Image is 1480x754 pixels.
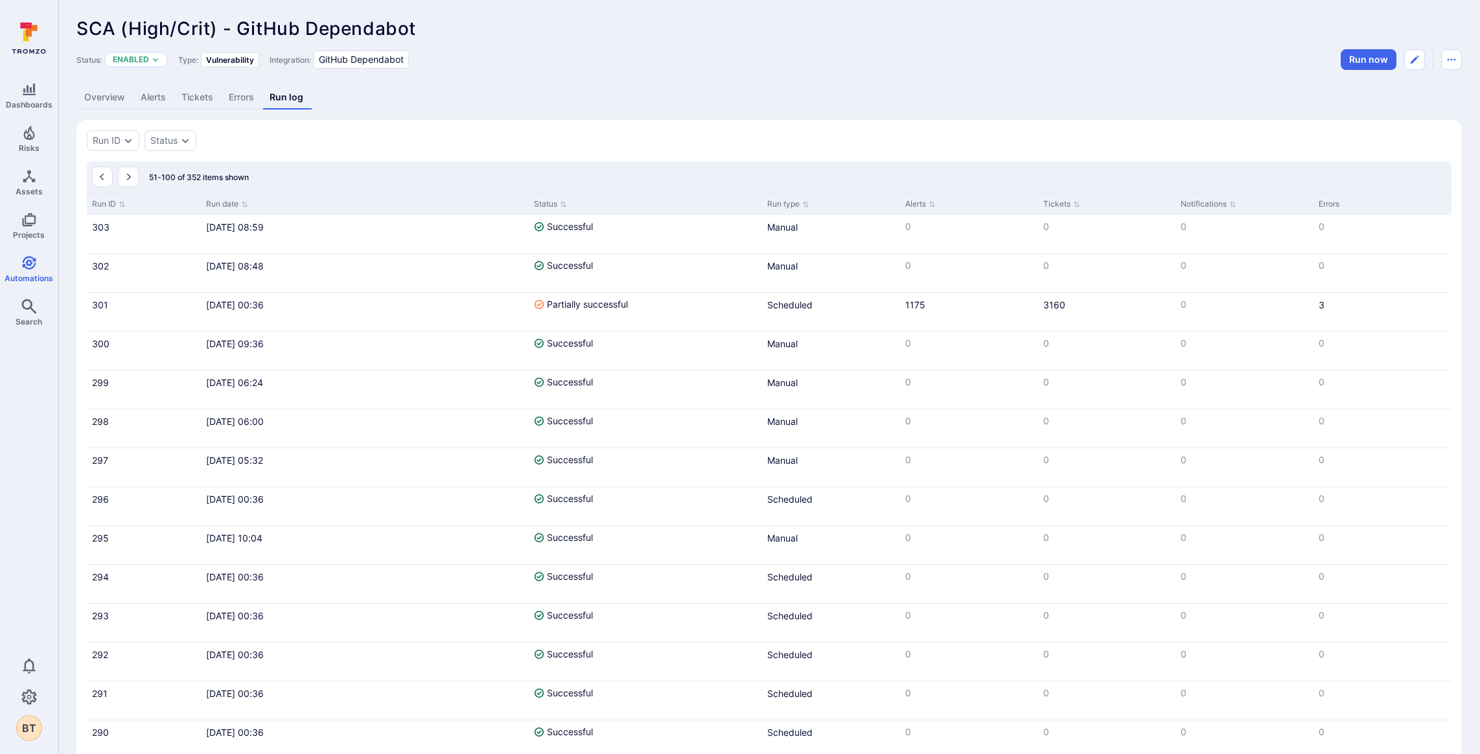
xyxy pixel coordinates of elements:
[529,604,762,642] div: Cell for Status
[92,609,196,623] div: 293
[92,337,196,350] div: 300
[547,531,593,544] span: Successful
[534,571,544,582] svg: Code: 241. DB::Exception: Query memory limit exceeded: would use 40.01 GiB (attempt to allocate c...
[1313,448,1451,486] div: Cell for Errors
[767,531,895,545] p: Manual
[76,17,416,40] span: SCA (High/Crit) - GitHub Dependabot
[900,526,1038,564] div: Cell for Alerts
[1181,298,1308,311] p: 0
[1341,49,1396,70] button: Run automation
[1313,293,1451,331] div: Cell for Errors
[92,453,196,467] div: 297
[547,687,593,700] span: Successful
[534,649,544,659] svg: Code: 241. DB::Exception: Query memory limit exceeded: would use 40.01 GiB (attempt to allocate c...
[1319,415,1446,428] p: 0
[905,337,1033,350] p: 0
[900,215,1038,253] div: Cell for Alerts
[87,643,201,681] div: Cell for Run ID
[534,199,567,209] button: Sort by Status
[529,565,762,603] div: Cell for Status
[762,681,900,720] div: Cell for Run type
[150,135,178,146] div: Status
[93,135,121,146] button: Run ID
[1038,409,1176,448] div: Cell for Tickets
[1313,409,1451,448] div: Cell for Errors
[534,494,544,504] svg: Code: 241. DB::Exception: (total) memory limit exceeded: would use 44.98 GiB (attempt to allocate...
[1038,526,1176,564] div: Cell for Tickets
[76,55,102,65] span: Status:
[900,254,1038,292] div: Cell for Alerts
[206,199,248,209] button: Sort by Run date
[905,570,1033,583] p: 0
[767,376,895,389] p: Manual
[206,609,524,623] div: [DATE] 00:36
[201,332,529,370] div: Cell for Run date
[206,492,524,506] div: [DATE] 00:36
[900,371,1038,409] div: Cell for Alerts
[19,143,40,153] span: Risks
[1319,376,1446,389] p: 0
[534,610,544,621] svg: Code: 241. DB::Exception: (total) memory limit exceeded: would use 49.09 GiB (attempt to allocate...
[767,453,895,467] p: Manual
[767,220,895,234] p: Manual
[123,135,133,146] button: Expand dropdown
[87,604,201,642] div: Cell for Run ID
[547,453,593,466] span: Successful
[206,648,524,661] div: [DATE] 00:36
[547,220,593,233] span: Successful
[1043,570,1171,583] p: 0
[262,86,311,109] a: Run log
[1043,337,1171,350] p: 0
[1319,570,1446,583] p: 0
[1043,299,1065,310] a: 3160
[1181,376,1308,389] p: 0
[767,570,895,584] p: Scheduled
[206,531,524,545] div: [DATE] 10:04
[1043,648,1171,661] p: 0
[900,604,1038,642] div: Cell for Alerts
[529,409,762,448] div: Cell for Status
[767,492,895,506] p: Scheduled
[1175,526,1313,564] div: Cell for Notifications
[1175,565,1313,603] div: Cell for Notifications
[529,681,762,720] div: Cell for Status
[762,565,900,603] div: Cell for Run type
[762,526,900,564] div: Cell for Run type
[767,687,895,700] p: Scheduled
[1038,604,1176,642] div: Cell for Tickets
[92,492,196,506] div: 296
[547,725,593,738] span: Successful
[1181,531,1308,544] p: 0
[6,100,52,109] span: Dashboards
[87,681,201,720] div: Cell for Run ID
[534,532,544,543] svg: Code: 241. DB::Exception: (total) memory limit exceeded: would use 42.13 GiB (attempt to allocate...
[1175,409,1313,448] div: Cell for Notifications
[529,643,762,681] div: Cell for Status
[1313,371,1451,409] div: Cell for Errors
[1038,448,1176,486] div: Cell for Tickets
[118,166,139,187] button: Go to the next page
[1175,332,1313,370] div: Cell for Notifications
[5,273,53,283] span: Automations
[762,448,900,486] div: Cell for Run type
[87,565,201,603] div: Cell for Run ID
[87,526,201,564] div: Cell for Run ID
[201,215,529,253] div: Cell for Run date
[767,259,895,273] p: Manual
[900,681,1038,720] div: Cell for Alerts
[1038,254,1176,292] div: Cell for Tickets
[201,371,529,409] div: Cell for Run date
[16,317,42,326] span: Search
[767,609,895,623] p: Scheduled
[762,293,900,331] div: Cell for Run type
[201,448,529,486] div: Cell for Run date
[529,332,762,370] div: Cell for Status
[201,604,529,642] div: Cell for Run date
[174,86,221,109] a: Tickets
[1319,648,1446,661] p: 0
[905,492,1033,505] p: 0
[201,681,529,720] div: Cell for Run date
[206,376,524,389] div: [DATE] 06:24
[905,648,1033,661] p: 0
[1043,531,1171,544] p: 0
